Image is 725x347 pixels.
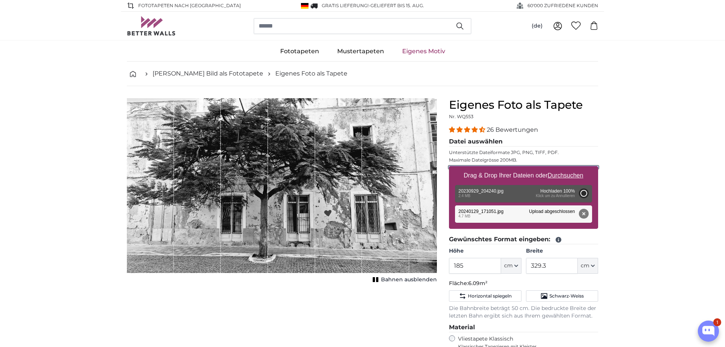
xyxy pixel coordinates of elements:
span: 4.54 stars [449,126,487,133]
p: Fläche: [449,280,598,287]
span: 6.09m² [468,280,487,287]
legend: Material [449,323,598,332]
label: Drag & Drop Ihrer Dateien oder [461,168,586,183]
span: Fototapeten nach [GEOGRAPHIC_DATA] [138,2,241,9]
span: GRATIS Lieferung! [322,3,369,8]
img: Betterwalls [127,16,176,35]
label: Höhe [449,247,521,255]
button: Open chatbox [698,321,719,342]
span: 60'000 ZUFRIEDENE KUNDEN [528,2,598,9]
span: Geliefert bis 15. Aug. [370,3,424,8]
span: Nr. WQ553 [449,114,474,119]
span: Horizontal spiegeln [468,293,512,299]
button: cm [578,258,598,274]
span: 26 Bewertungen [487,126,538,133]
legend: Datei auswählen [449,137,598,147]
p: Die Bahnbreite beträgt 50 cm. Die bedruckte Breite der letzten Bahn ergibt sich aus Ihrem gewählt... [449,305,598,320]
a: Mustertapeten [328,42,393,61]
a: Eigenes Foto als Tapete [275,69,347,78]
a: [PERSON_NAME] Bild als Fototapete [153,69,263,78]
a: Fototapeten [271,42,328,61]
span: - [369,3,424,8]
button: Schwarz-Weiss [526,290,598,302]
a: Eigenes Motiv [393,42,454,61]
legend: Gewünschtes Format eingeben: [449,235,598,244]
span: Bahnen ausblenden [381,276,437,284]
h1: Eigenes Foto als Tapete [449,98,598,112]
span: cm [504,262,513,270]
p: Maximale Dateigrösse 200MB. [449,157,598,163]
button: Horizontal spiegeln [449,290,521,302]
button: (de) [526,19,549,33]
img: Deutschland [301,3,309,9]
p: Unterstützte Dateiformate JPG, PNG, TIFF, PDF. [449,150,598,156]
span: cm [581,262,589,270]
span: Schwarz-Weiss [549,293,584,299]
nav: breadcrumbs [127,62,598,86]
label: Breite [526,247,598,255]
div: 1 [713,318,721,326]
u: Durchsuchen [548,172,583,179]
button: Bahnen ausblenden [370,275,437,285]
button: cm [501,258,521,274]
div: 1 of 1 [127,98,437,285]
